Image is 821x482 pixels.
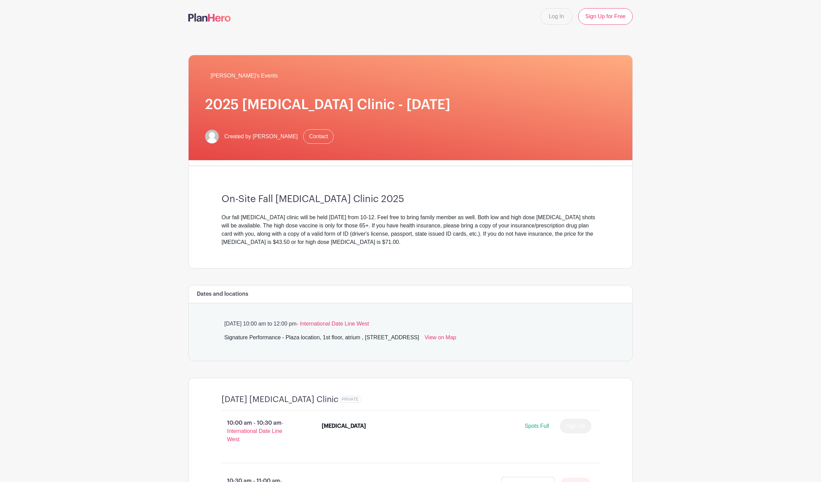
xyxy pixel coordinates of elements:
a: Sign Up for Free [578,8,633,25]
a: Log In [540,8,572,25]
span: [PERSON_NAME]'s Events [211,72,278,80]
div: Our fall [MEDICAL_DATA] clinic will be held [DATE] from 10-12. Feel free to bring family member a... [222,213,599,246]
a: Contact [303,129,334,144]
span: Spots Full [525,423,549,429]
img: default-ce2991bfa6775e67f084385cd625a349d9dcbb7a52a09fb2fda1e96e2d18dcdb.png [205,130,219,143]
span: PRIVATE [342,397,359,402]
h4: [DATE] [MEDICAL_DATA] Clinic [222,395,338,404]
p: 10:00 am - 10:30 am [211,416,311,446]
h1: 2025 [MEDICAL_DATA] Clinic - [DATE] [205,96,616,113]
span: Created by [PERSON_NAME] [224,132,298,141]
span: - International Date Line West [296,321,369,327]
h6: Dates and locations [197,291,248,297]
div: Signature Performance - Plaza location, 1st floor, atrium , [STREET_ADDRESS] [224,333,419,344]
a: View on Map [425,333,456,344]
p: [DATE] 10:00 am to 12:00 pm [222,320,599,328]
span: - International Date Line West [227,420,283,442]
h3: On-Site Fall [MEDICAL_DATA] Clinic 2025 [222,193,599,205]
div: [MEDICAL_DATA] [322,422,366,430]
img: logo-507f7623f17ff9eddc593b1ce0a138ce2505c220e1c5a4e2b4648c50719b7d32.svg [188,13,231,22]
